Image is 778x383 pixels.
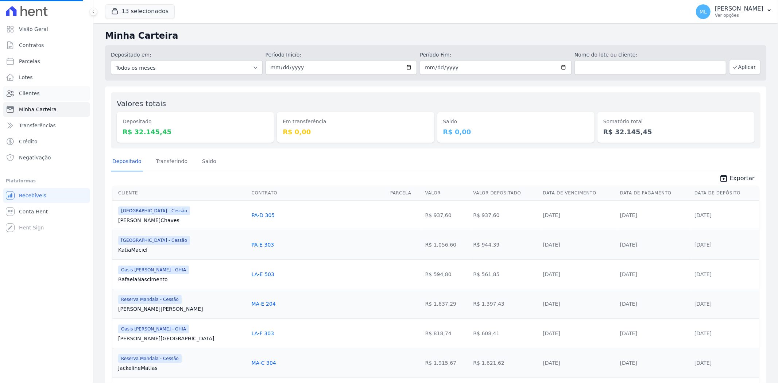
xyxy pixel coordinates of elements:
[3,102,90,117] a: Minha Carteira
[692,186,759,201] th: Data de Depósito
[443,127,589,137] dd: R$ 0,00
[620,271,637,277] a: [DATE]
[422,318,471,348] td: R$ 818,74
[117,99,166,108] label: Valores totais
[118,266,189,274] span: Oasis [PERSON_NAME] - GHIA
[19,208,48,215] span: Conta Hent
[3,188,90,203] a: Recebíveis
[729,60,760,74] button: Aplicar
[19,192,46,199] span: Recebíveis
[694,301,712,307] a: [DATE]
[118,295,182,304] span: Reserva Mandala - Cessão
[6,177,87,185] div: Plataformas
[3,134,90,149] a: Crédito
[422,186,471,201] th: Valor
[3,38,90,53] a: Contratos
[19,42,44,49] span: Contratos
[543,271,560,277] a: [DATE]
[543,212,560,218] a: [DATE]
[420,51,572,59] label: Período Fim:
[201,152,218,171] a: Saldo
[105,4,175,18] button: 13 selecionados
[543,242,560,248] a: [DATE]
[543,360,560,366] a: [DATE]
[3,204,90,219] a: Conta Hent
[694,360,712,366] a: [DATE]
[3,54,90,69] a: Parcelas
[715,5,763,12] p: [PERSON_NAME]
[251,271,274,277] a: LA-E 503
[603,127,749,137] dd: R$ 32.145,45
[19,26,48,33] span: Visão Geral
[543,301,560,307] a: [DATE]
[251,330,274,336] a: LA-F 303
[620,212,637,218] a: [DATE]
[105,29,766,42] h2: Minha Carteira
[620,301,637,307] a: [DATE]
[251,301,275,307] a: MA-E 204
[694,330,712,336] a: [DATE]
[155,152,189,171] a: Transferindo
[422,200,471,230] td: R$ 937,60
[118,305,245,313] a: [PERSON_NAME][PERSON_NAME]
[694,271,712,277] a: [DATE]
[118,206,190,215] span: [GEOGRAPHIC_DATA] - Cessão
[422,230,471,259] td: R$ 1.056,60
[443,118,589,125] dt: Saldo
[112,186,248,201] th: Cliente
[123,127,268,137] dd: R$ 32.145,45
[470,200,540,230] td: R$ 937,60
[470,289,540,318] td: R$ 1.397,43
[470,186,540,201] th: Valor Depositado
[700,9,707,14] span: ML
[251,360,276,366] a: MA-C 304
[266,51,417,59] label: Período Inicío:
[617,186,692,201] th: Data de Pagamento
[251,212,275,218] a: PA-D 305
[470,230,540,259] td: R$ 944,39
[111,152,143,171] a: Depositado
[3,118,90,133] a: Transferências
[123,118,268,125] dt: Depositado
[19,74,33,81] span: Lotes
[470,348,540,378] td: R$ 1.621,62
[118,325,189,333] span: Oasis [PERSON_NAME] - GHIA
[620,330,637,336] a: [DATE]
[620,242,637,248] a: [DATE]
[251,242,274,248] a: PA-E 303
[729,174,755,183] span: Exportar
[713,174,760,184] a: unarchive Exportar
[422,259,471,289] td: R$ 594,80
[19,154,51,161] span: Negativação
[118,354,182,363] span: Reserva Mandala - Cessão
[283,127,428,137] dd: R$ 0,00
[543,330,560,336] a: [DATE]
[111,52,151,58] label: Depositado em:
[715,12,763,18] p: Ver opções
[283,118,428,125] dt: Em transferência
[118,276,245,283] a: RafaelaNascimento
[694,212,712,218] a: [DATE]
[540,186,617,201] th: Data de Vencimento
[248,186,387,201] th: Contrato
[470,259,540,289] td: R$ 561,85
[19,106,57,113] span: Minha Carteira
[620,360,637,366] a: [DATE]
[19,58,40,65] span: Parcelas
[3,86,90,101] a: Clientes
[3,150,90,165] a: Negativação
[470,318,540,348] td: R$ 608,41
[19,122,56,129] span: Transferências
[3,70,90,85] a: Lotes
[118,236,190,245] span: [GEOGRAPHIC_DATA] - Cessão
[690,1,778,22] button: ML [PERSON_NAME] Ver opções
[118,335,245,342] a: [PERSON_NAME][GEOGRAPHIC_DATA]
[118,217,245,224] a: [PERSON_NAME]Chaves
[3,22,90,36] a: Visão Geral
[19,138,38,145] span: Crédito
[719,174,728,183] i: unarchive
[574,51,726,59] label: Nome do lote ou cliente:
[118,364,245,372] a: JackelineMatias
[19,90,39,97] span: Clientes
[422,348,471,378] td: R$ 1.915,67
